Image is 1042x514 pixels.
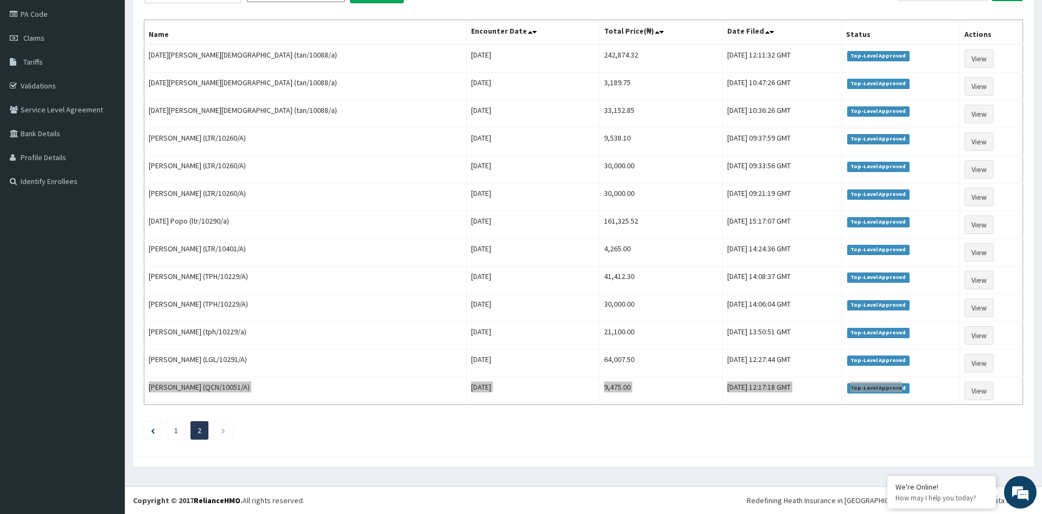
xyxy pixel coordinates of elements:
a: View [964,188,994,206]
div: Redefining Heath Insurance in [GEOGRAPHIC_DATA] using Telemedicine and Data Science! [747,495,1034,506]
td: [DATE] [467,128,600,156]
a: View [964,105,994,123]
td: [DATE] 12:27:44 GMT [723,350,842,377]
td: [PERSON_NAME] (LTR/10260/A) [144,183,467,211]
td: 21,100.00 [600,322,723,350]
span: Top-Level Approved [847,272,910,282]
td: [DATE] 09:33:56 GMT [723,156,842,183]
td: [DATE] [467,377,600,405]
a: View [964,326,994,345]
td: 41,412.30 [600,266,723,294]
td: [DATE] [467,45,600,73]
span: Tariffs [23,57,43,67]
span: Top-Level Approved [847,189,910,199]
a: Page 2 is your current page [198,426,201,435]
td: 30,000.00 [600,294,723,322]
td: [PERSON_NAME] (LTR/10401/A) [144,239,467,266]
span: Top-Level Approved [847,245,910,255]
span: Top-Level Approved [847,51,910,61]
a: View [964,49,994,68]
td: 9,538.10 [600,128,723,156]
a: Page 1 [174,426,178,435]
td: 4,265.00 [600,239,723,266]
span: We're online! [63,137,150,246]
td: [PERSON_NAME] (LGL/10291/A) [144,350,467,377]
td: [DATE] 10:47:26 GMT [723,73,842,100]
td: [DATE] 14:06:04 GMT [723,294,842,322]
div: Minimize live chat window [178,5,204,31]
span: Top-Level Approved [847,356,910,365]
td: [PERSON_NAME] (tph/10229/a) [144,322,467,350]
td: [PERSON_NAME] (LTR/10260/A) [144,156,467,183]
span: Top-Level Approved [847,217,910,227]
td: [DATE] 12:17:18 GMT [723,377,842,405]
td: [DATE] [467,239,600,266]
footer: All rights reserved. [125,486,1042,514]
td: [DATE] [467,294,600,322]
a: View [964,299,994,317]
img: d_794563401_company_1708531726252_794563401 [20,54,44,81]
a: RelianceHMO [194,496,240,505]
a: View [964,243,994,262]
td: 33,152.85 [600,100,723,128]
td: 242,874.32 [600,45,723,73]
td: [PERSON_NAME] (QCN/10051/A) [144,377,467,405]
a: Next page [221,426,226,435]
td: [DATE] 12:11:32 GMT [723,45,842,73]
td: 30,000.00 [600,183,723,211]
a: View [964,132,994,151]
th: Encounter Date [467,20,600,45]
a: View [964,77,994,96]
a: Previous page [151,426,155,435]
td: [DATE] [467,322,600,350]
span: Top-Level Approved [847,162,910,172]
span: Top-Level Approved [847,300,910,310]
td: [PERSON_NAME] (TPH/10229/A) [144,266,467,294]
td: [PERSON_NAME] (LTR/10260/A) [144,128,467,156]
td: [DATE] Popo (ltr/10290/a) [144,211,467,239]
span: Top-Level Approved [847,134,910,144]
span: Top-Level Approved [847,79,910,88]
td: [DATE] 15:17:07 GMT [723,211,842,239]
span: Claims [23,33,45,43]
td: [DATE] [467,266,600,294]
th: Date Filed [723,20,842,45]
td: [DATE] [467,183,600,211]
td: [DATE] [467,211,600,239]
td: [DATE] 10:36:26 GMT [723,100,842,128]
td: [DATE][PERSON_NAME][DEMOGRAPHIC_DATA] (tan/10088/a) [144,100,467,128]
td: [DATE] 09:37:59 GMT [723,128,842,156]
td: [DATE] [467,350,600,377]
td: 30,000.00 [600,156,723,183]
th: Total Price(₦) [600,20,723,45]
a: View [964,160,994,179]
a: View [964,215,994,234]
a: View [964,382,994,400]
td: [DATE] [467,156,600,183]
td: [DATE] 13:50:51 GMT [723,322,842,350]
p: How may I help you today? [895,493,988,503]
td: 3,189.75 [600,73,723,100]
td: [DATE] 09:21:19 GMT [723,183,842,211]
td: 161,325.52 [600,211,723,239]
div: We're Online! [895,482,988,492]
span: Top-Level Approved [847,106,910,116]
div: Chat with us now [56,61,182,75]
td: [DATE][PERSON_NAME][DEMOGRAPHIC_DATA] (tan/10088/a) [144,73,467,100]
th: Actions [960,20,1023,45]
td: [DATE] [467,100,600,128]
td: [DATE] [467,73,600,100]
span: Top-Level Approved [847,328,910,338]
strong: Copyright © 2017 . [133,496,243,505]
td: [DATE] 14:24:36 GMT [723,239,842,266]
textarea: Type your message and hit 'Enter' [5,296,207,334]
a: View [964,271,994,289]
td: 64,007.50 [600,350,723,377]
th: Status [841,20,960,45]
a: View [964,354,994,372]
span: Top-Level Approved [847,383,910,393]
td: [DATE] 14:08:37 GMT [723,266,842,294]
td: 9,475.00 [600,377,723,405]
td: [DATE][PERSON_NAME][DEMOGRAPHIC_DATA] (tan/10088/a) [144,45,467,73]
th: Name [144,20,467,45]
